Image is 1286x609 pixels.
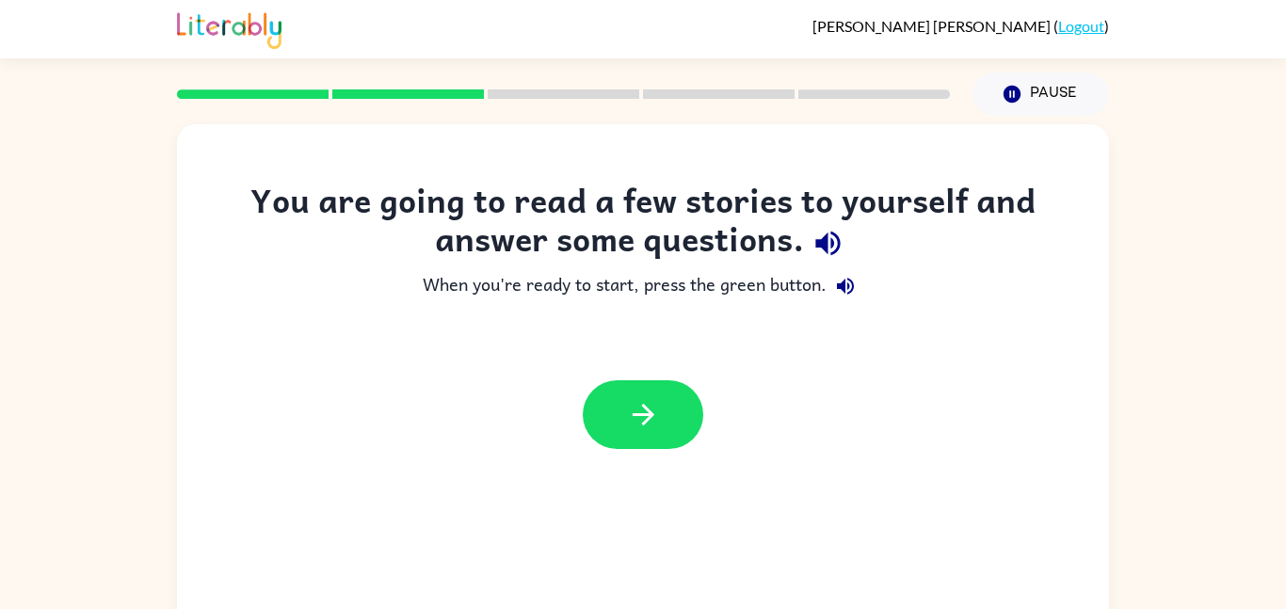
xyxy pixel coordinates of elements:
[215,267,1071,305] div: When you're ready to start, press the green button.
[812,17,1053,35] span: [PERSON_NAME] [PERSON_NAME]
[1058,17,1104,35] a: Logout
[177,8,281,49] img: Literably
[973,72,1109,116] button: Pause
[812,17,1109,35] div: ( )
[215,181,1071,267] div: You are going to read a few stories to yourself and answer some questions.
